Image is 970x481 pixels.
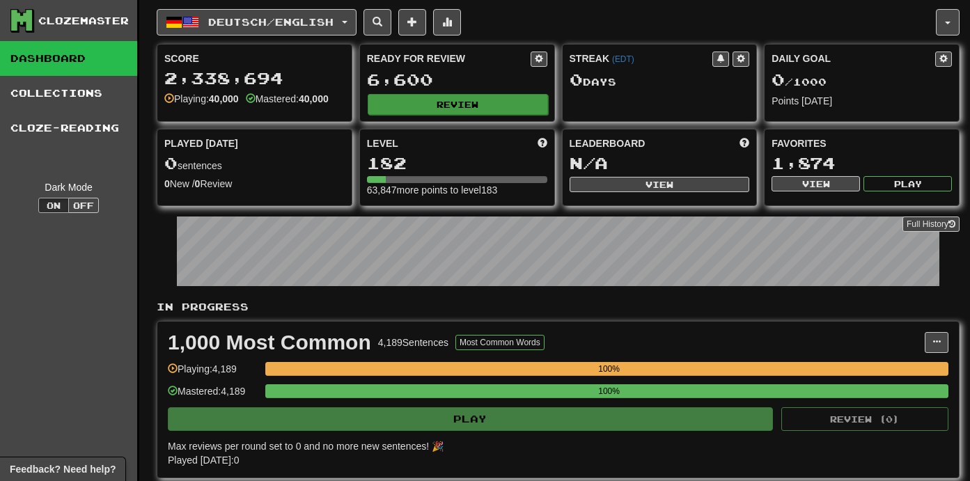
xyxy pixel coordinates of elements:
[612,54,634,64] a: (EDT)
[10,462,116,476] span: Open feedback widget
[164,136,238,150] span: Played [DATE]
[164,52,345,65] div: Score
[164,178,170,189] strong: 0
[570,136,646,150] span: Leaderboard
[570,52,713,65] div: Streak
[378,336,448,349] div: 4,189 Sentences
[455,335,545,350] button: Most Common Words
[398,9,426,36] button: Add sentence to collection
[209,93,239,104] strong: 40,000
[157,9,357,36] button: Deutsch/English
[164,70,345,87] div: 2,338,694
[570,70,583,89] span: 0
[246,92,329,106] div: Mastered:
[168,362,258,385] div: Playing: 4,189
[168,384,258,407] div: Mastered: 4,189
[38,198,69,213] button: On
[772,155,952,172] div: 1,874
[570,71,750,89] div: Day s
[740,136,749,150] span: This week in points, UTC
[168,407,773,431] button: Play
[902,216,960,232] a: Full History
[164,155,345,173] div: sentences
[772,94,952,108] div: Points [DATE]
[269,362,948,376] div: 100%
[10,180,127,194] div: Dark Mode
[157,300,960,314] p: In Progress
[208,16,334,28] span: Deutsch / English
[38,14,129,28] div: Clozemaster
[538,136,547,150] span: Score more points to level up
[168,455,239,466] span: Played [DATE]: 0
[772,176,860,191] button: View
[164,177,345,191] div: New / Review
[368,94,548,115] button: Review
[164,153,178,173] span: 0
[367,71,547,88] div: 6,600
[195,178,201,189] strong: 0
[168,439,940,453] div: Max reviews per round set to 0 and no more new sentences! 🎉
[781,407,948,431] button: Review (0)
[363,9,391,36] button: Search sentences
[269,384,948,398] div: 100%
[299,93,329,104] strong: 40,000
[772,136,952,150] div: Favorites
[68,198,99,213] button: Off
[772,76,827,88] span: / 1000
[367,183,547,197] div: 63,847 more points to level 183
[772,70,785,89] span: 0
[570,153,608,173] span: N/A
[367,136,398,150] span: Level
[433,9,461,36] button: More stats
[168,332,371,353] div: 1,000 Most Common
[367,52,531,65] div: Ready for Review
[772,52,935,67] div: Daily Goal
[570,177,750,192] button: View
[863,176,952,191] button: Play
[367,155,547,172] div: 182
[164,92,239,106] div: Playing:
